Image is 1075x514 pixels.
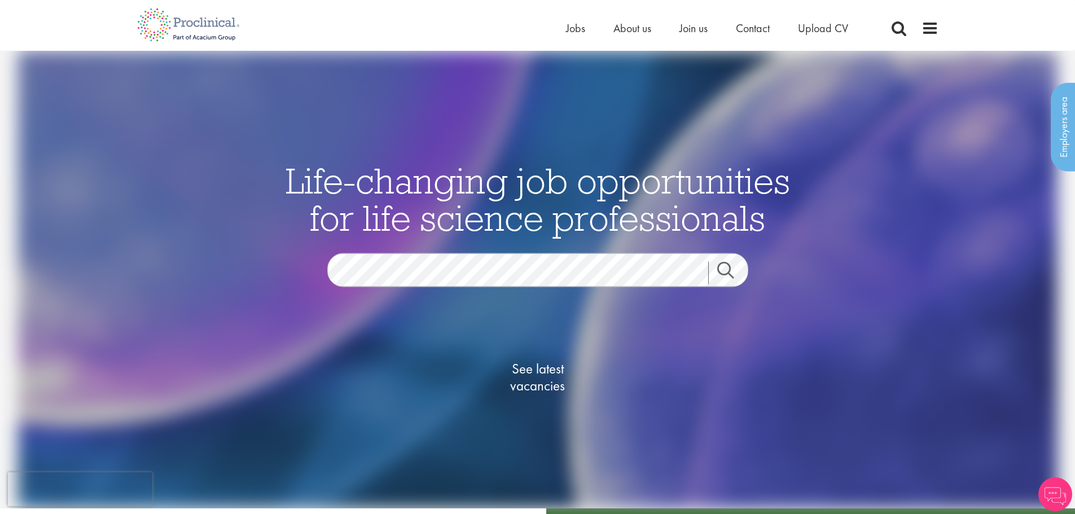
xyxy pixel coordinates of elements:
[566,21,585,36] a: Jobs
[613,21,651,36] a: About us
[286,158,790,240] span: Life-changing job opportunities for life science professionals
[481,315,594,440] a: See latestvacancies
[1038,477,1072,511] img: Chatbot
[481,361,594,394] span: See latest vacancies
[8,472,152,506] iframe: reCAPTCHA
[679,21,708,36] a: Join us
[708,262,757,284] a: Job search submit button
[17,51,1058,508] img: candidate home
[736,21,770,36] a: Contact
[798,21,848,36] a: Upload CV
